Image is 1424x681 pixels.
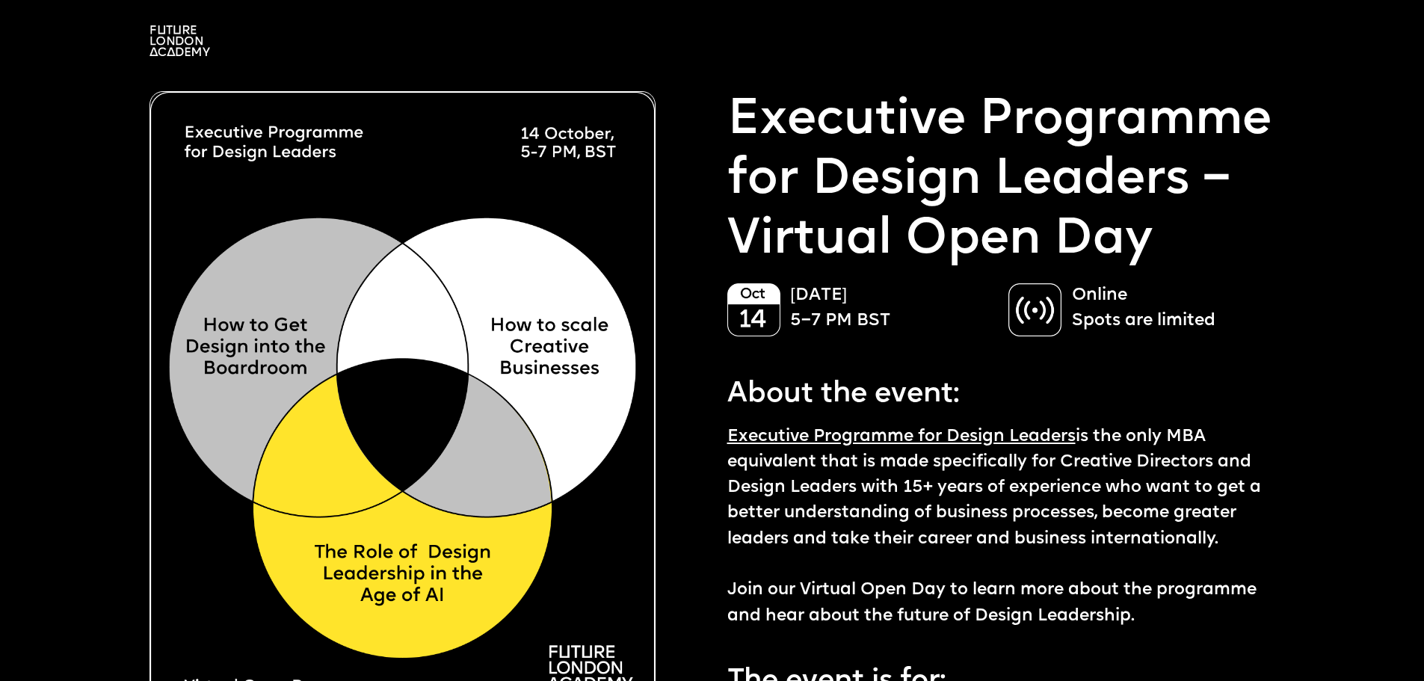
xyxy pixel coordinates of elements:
[150,25,210,56] img: A logo saying in 3 lines: Future London Academy
[790,283,993,335] p: [DATE] 5–7 PM BST
[727,365,1290,416] p: About the event:
[727,428,1076,446] a: Executive Programme for Design Leaders
[727,425,1290,629] p: is the only MBA equivalent that is made specifically for Creative Directors and Design Leaders wi...
[1072,283,1274,335] p: Online Spots are limited
[727,91,1290,271] p: Executive Programme for Design Leaders – Virtual Open Day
